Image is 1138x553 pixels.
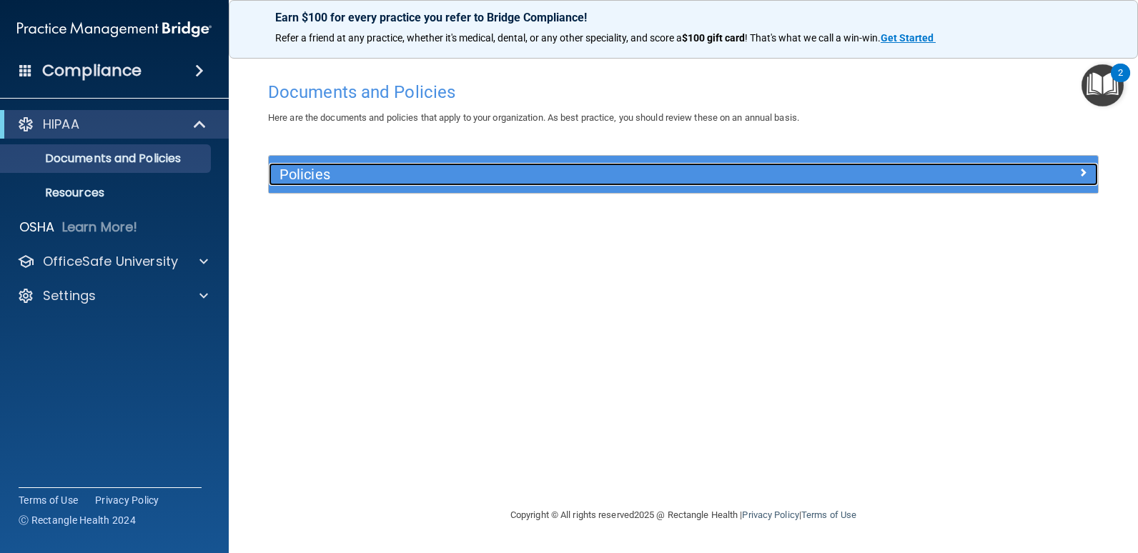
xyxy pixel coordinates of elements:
a: Get Started [881,32,936,44]
img: PMB logo [17,15,212,44]
p: Settings [43,287,96,304]
span: Refer a friend at any practice, whether it's medical, dental, or any other speciality, and score a [275,32,682,44]
strong: $100 gift card [682,32,745,44]
a: Privacy Policy [95,493,159,507]
p: OSHA [19,219,55,236]
p: HIPAA [43,116,79,133]
h4: Documents and Policies [268,83,1099,101]
h5: Policies [279,166,880,182]
div: Copyright © All rights reserved 2025 @ Rectangle Health | | [422,492,944,538]
a: Privacy Policy [742,509,798,520]
p: Resources [9,186,204,200]
a: OfficeSafe University [17,253,208,270]
span: Here are the documents and policies that apply to your organization. As best practice, you should... [268,112,799,123]
a: Policies [279,163,1087,186]
div: 2 [1118,73,1123,91]
a: HIPAA [17,116,207,133]
p: OfficeSafe University [43,253,178,270]
h4: Compliance [42,61,142,81]
button: Open Resource Center, 2 new notifications [1082,64,1124,106]
strong: Get Started [881,32,934,44]
a: Settings [17,287,208,304]
a: Terms of Use [801,509,856,520]
p: Earn $100 for every practice you refer to Bridge Compliance! [275,11,1092,24]
p: Learn More! [62,219,138,236]
span: ! That's what we call a win-win. [745,32,881,44]
span: Ⓒ Rectangle Health 2024 [19,513,136,527]
a: Terms of Use [19,493,78,507]
p: Documents and Policies [9,151,204,166]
